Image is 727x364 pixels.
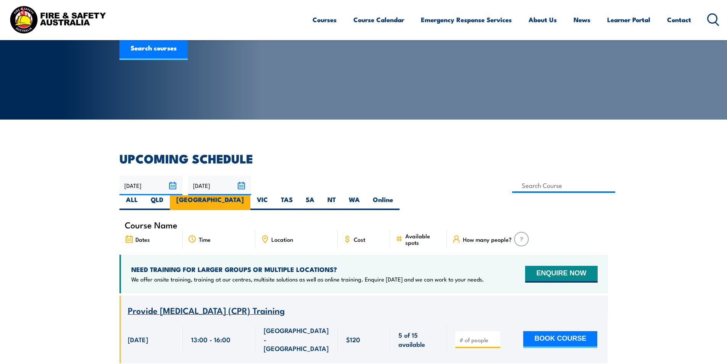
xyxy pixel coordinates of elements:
[523,331,597,348] button: BOOK COURSE
[353,10,404,30] a: Course Calendar
[342,195,366,210] label: WA
[529,10,557,30] a: About Us
[119,153,608,163] h2: UPCOMING SCHEDULE
[131,265,484,273] h4: NEED TRAINING FOR LARGER GROUPS OR MULTIPLE LOCATIONS?
[128,304,285,317] span: Provide [MEDICAL_DATA] (CPR) Training
[459,336,498,344] input: # of people
[191,335,231,344] span: 13:00 - 16:00
[525,266,597,283] button: ENQUIRE NOW
[128,306,285,315] a: Provide [MEDICAL_DATA] (CPR) Training
[321,195,342,210] label: NT
[463,236,512,243] span: How many people?
[421,10,512,30] a: Emergency Response Services
[405,233,442,246] span: Available spots
[119,176,182,195] input: From date
[119,195,144,210] label: ALL
[144,195,170,210] label: QLD
[170,195,250,210] label: [GEOGRAPHIC_DATA]
[346,335,360,344] span: $120
[250,195,274,210] label: VIC
[512,178,616,193] input: Search Course
[135,236,150,243] span: Dates
[366,195,400,210] label: Online
[188,176,251,195] input: To date
[119,37,188,60] a: Search courses
[264,326,329,353] span: [GEOGRAPHIC_DATA] - [GEOGRAPHIC_DATA]
[199,236,211,243] span: Time
[125,222,177,228] span: Course Name
[271,236,293,243] span: Location
[131,275,484,283] p: We offer onsite training, training at our centres, multisite solutions as well as online training...
[128,335,148,344] span: [DATE]
[354,236,365,243] span: Cost
[313,10,337,30] a: Courses
[667,10,691,30] a: Contact
[274,195,299,210] label: TAS
[574,10,590,30] a: News
[299,195,321,210] label: SA
[607,10,650,30] a: Learner Portal
[398,330,438,348] span: 5 of 15 available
